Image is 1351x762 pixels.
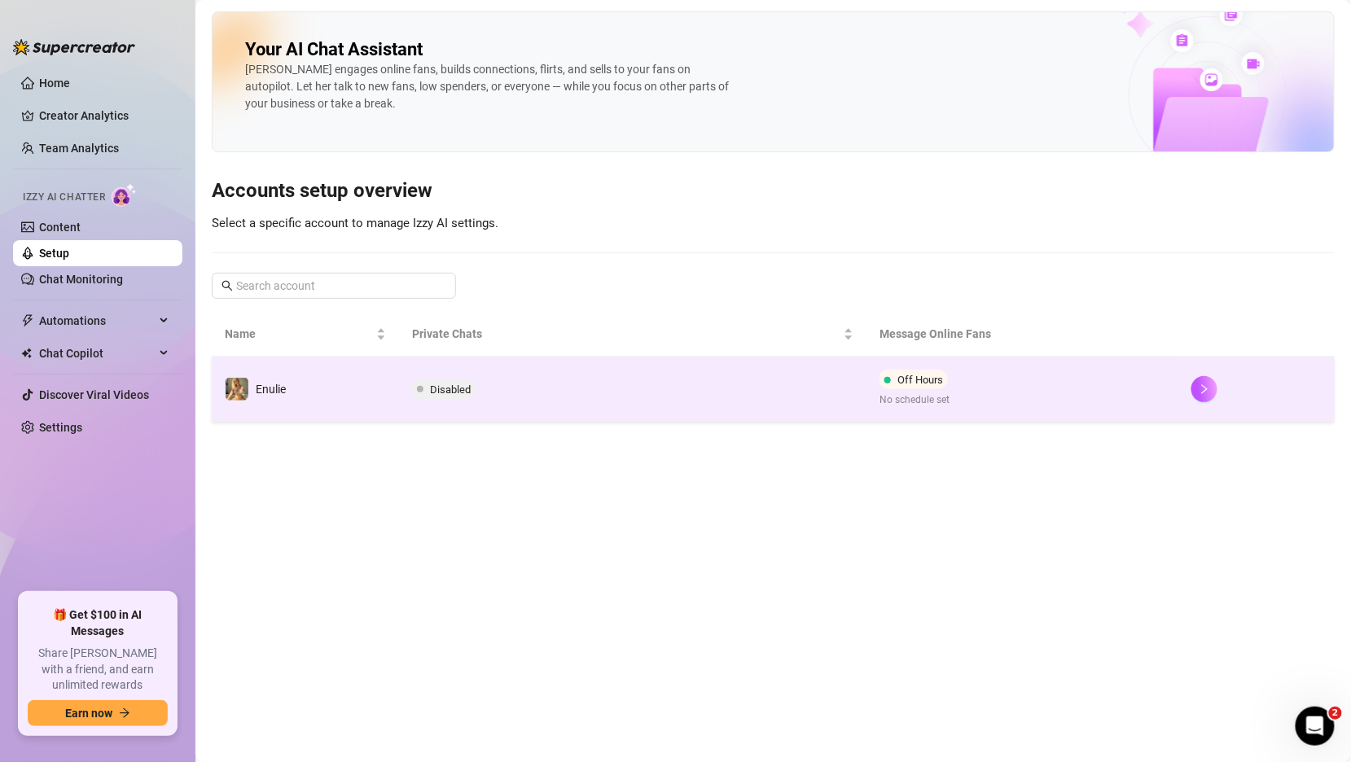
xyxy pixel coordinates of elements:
[226,378,248,401] img: Enulie
[39,308,155,334] span: Automations
[1329,707,1342,720] span: 2
[222,280,233,291] span: search
[399,312,867,357] th: Private Chats
[897,374,943,386] span: Off Hours
[39,247,69,260] a: Setup
[39,77,70,90] a: Home
[245,61,734,112] div: [PERSON_NAME] engages online fans, builds connections, flirts, and sells to your fans on autopilo...
[21,314,34,327] span: thunderbolt
[65,707,112,720] span: Earn now
[430,383,471,396] span: Disabled
[23,190,105,205] span: Izzy AI Chatter
[112,183,137,207] img: AI Chatter
[28,646,168,694] span: Share [PERSON_NAME] with a friend, and earn unlimited rewards
[28,700,168,726] button: Earn nowarrow-right
[39,142,119,155] a: Team Analytics
[39,221,81,234] a: Content
[256,383,286,396] span: Enulie
[225,325,373,343] span: Name
[1296,707,1335,746] iframe: Intercom live chat
[412,325,841,343] span: Private Chats
[39,103,169,129] a: Creator Analytics
[236,277,433,295] input: Search account
[119,707,130,719] span: arrow-right
[866,312,1178,357] th: Message Online Fans
[21,348,32,359] img: Chat Copilot
[13,39,135,55] img: logo-BBDzfeDw.svg
[212,178,1335,204] h3: Accounts setup overview
[28,607,168,639] span: 🎁 Get $100 in AI Messages
[39,273,123,286] a: Chat Monitoring
[39,421,82,434] a: Settings
[1191,376,1217,402] button: right
[1199,383,1210,395] span: right
[245,38,423,61] h2: Your AI Chat Assistant
[39,340,155,366] span: Chat Copilot
[879,392,954,408] span: No schedule set
[39,388,149,401] a: Discover Viral Videos
[212,312,399,357] th: Name
[212,216,498,230] span: Select a specific account to manage Izzy AI settings.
